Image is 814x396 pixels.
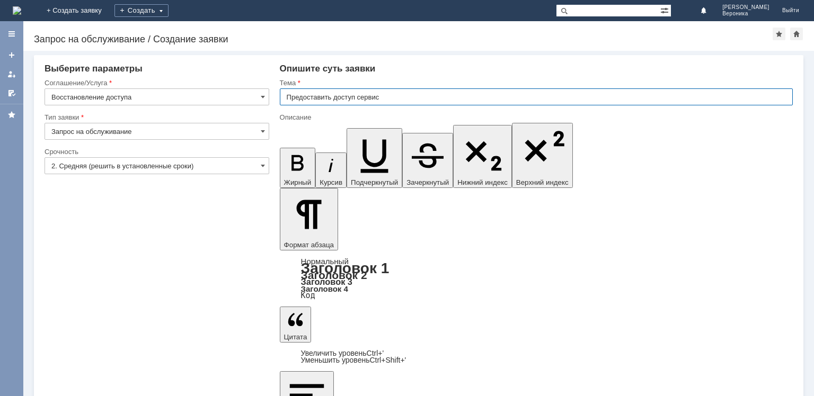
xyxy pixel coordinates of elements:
[45,64,143,74] span: Выберите параметры
[280,148,316,188] button: Жирный
[301,277,352,286] a: Заголовок 3
[790,28,803,40] div: Сделать домашней страницей
[45,148,267,155] div: Срочность
[280,114,791,121] div: Описание
[45,114,267,121] div: Тип заявки
[722,4,769,11] span: [PERSON_NAME]
[660,5,671,15] span: Расширенный поиск
[367,349,384,357] span: Ctrl+'
[13,6,21,15] a: Перейти на домашнюю страницу
[280,307,312,343] button: Цитата
[402,133,453,188] button: Зачеркнутый
[773,28,785,40] div: Добавить в избранное
[301,349,384,357] a: Increase
[34,34,773,44] div: Запрос на обслуживание / Создание заявки
[722,11,769,17] span: Вероника
[114,4,169,17] div: Создать
[284,178,312,186] span: Жирный
[301,291,315,300] a: Код
[280,79,791,86] div: Тема
[301,284,348,293] a: Заголовок 4
[3,47,20,64] a: Создать заявку
[320,178,342,186] span: Курсив
[351,178,398,186] span: Подчеркнутый
[280,188,338,250] button: Формат абзаца
[301,356,406,364] a: Decrease
[347,128,402,188] button: Подчеркнутый
[13,6,21,15] img: logo
[301,269,367,281] a: Заголовок 2
[457,178,508,186] span: Нижний индекс
[406,178,449,186] span: Зачеркнутый
[284,241,334,249] span: Формат абзаца
[315,152,347,188] button: Курсив
[3,85,20,102] a: Мои согласования
[45,79,267,86] div: Соглашение/Услуга
[284,333,307,341] span: Цитата
[453,125,512,188] button: Нижний индекс
[512,123,573,188] button: Верхний индекс
[3,66,20,83] a: Мои заявки
[301,257,349,266] a: Нормальный
[369,356,406,364] span: Ctrl+Shift+'
[280,258,793,299] div: Формат абзаца
[516,178,569,186] span: Верхний индекс
[280,350,793,364] div: Цитата
[280,64,376,74] span: Опишите суть заявки
[301,260,390,276] a: Заголовок 1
